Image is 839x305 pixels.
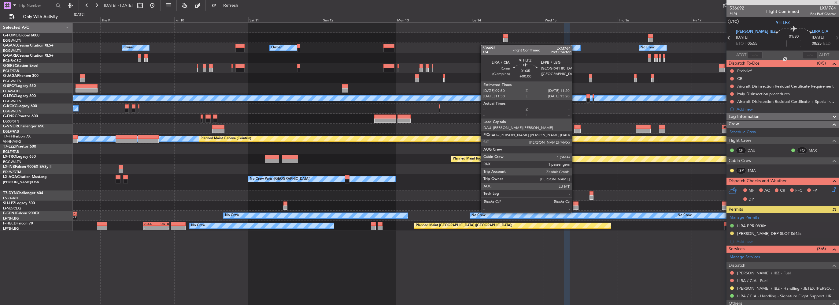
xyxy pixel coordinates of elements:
[3,155,16,159] span: LX-TRO
[209,1,246,10] button: Refresh
[3,54,54,58] a: G-GARECessna Citation XLS+
[191,221,205,230] div: No Crew
[730,11,744,17] span: P1/4
[729,113,760,120] span: Leg Information
[3,79,21,83] a: EGGW/LTN
[3,175,47,179] a: LX-AOACitation Mustang
[737,270,791,276] a: [PERSON_NAME] / IBZ - Fuel
[3,135,31,138] a: T7-FFIFalcon 7X
[3,191,17,195] span: T7-DYN
[766,8,799,15] div: Flight Confirmed
[16,15,65,19] span: Only With Activity
[3,145,16,149] span: T7-LZZI
[174,17,248,22] div: Fri 10
[729,121,739,128] span: Crew
[470,17,544,22] div: Tue 14
[3,34,39,37] a: G-FOMOGlobal 6000
[3,212,16,215] span: F-GPNJ
[100,17,174,22] div: Thu 9
[729,60,760,67] span: Dispatch To-Dos
[3,58,21,63] a: EGNR/CEG
[3,129,19,134] a: EGLF/FAB
[3,74,39,78] a: G-JAGAPhenom 300
[748,197,754,203] span: DP
[812,41,822,47] span: 08:25
[3,165,51,169] a: LX-INBFalcon 900EX EASy II
[508,43,519,52] div: Owner
[736,52,746,58] span: ATOT
[3,54,17,58] span: G-GARE
[453,154,499,164] div: Planned Maint Riga (Riga Intl)
[3,222,17,225] span: F-HECD
[728,19,739,24] button: UTC
[3,160,21,164] a: EGGW/LTN
[3,149,19,154] a: EGLF/FAB
[817,60,826,66] span: (0/5)
[812,35,824,41] span: [DATE]
[641,43,655,52] div: No Crew
[3,201,15,205] span: 9H-LPZ
[780,188,785,194] span: CR
[812,188,817,194] span: FP
[3,44,17,47] span: G-GAAL
[144,222,156,226] div: ZBAA
[748,168,761,173] a: SMA
[218,3,244,8] span: Refresh
[104,3,133,8] span: [DATE] - [DATE]
[736,35,748,41] span: [DATE]
[3,48,21,53] a: EGGW/LTN
[678,211,692,220] div: No Crew
[3,104,17,108] span: G-KGKG
[737,293,836,299] a: LIRA / CIA - Handling - Signature Flight Support LIRA / CIA
[729,137,751,144] span: Flight Crew
[736,41,746,47] span: ETOT
[729,157,752,164] span: Cabin Crew
[3,196,18,201] a: EVRA/RIX
[3,175,17,179] span: LX-AOA
[737,107,836,112] div: Add new
[396,17,470,22] div: Mon 13
[74,12,84,17] div: [DATE]
[812,29,828,35] span: LIRA CIA
[737,278,767,283] a: LIRA / CIA - Fuel
[3,206,21,211] a: LFMD/CEQ
[729,246,745,253] span: Services
[618,17,692,22] div: Thu 16
[817,246,826,252] span: (3/6)
[723,129,734,133] div: -
[789,34,799,40] span: 01:30
[730,254,760,260] a: Manage Services
[3,94,36,98] a: G-LEGCLegacy 600
[19,1,54,10] input: Trip Number
[271,43,282,52] div: Owner
[3,212,39,215] a: F-GPNJFalcon 900EX
[248,17,322,22] div: Sat 11
[3,145,36,149] a: T7-LZZIPraetor 600
[3,222,33,225] a: F-HECDFalcon 7X
[156,226,169,230] div: -
[764,188,770,194] span: AC
[3,104,37,108] a: G-KGKGLegacy 600
[416,221,512,230] div: Planned Maint [GEOGRAPHIC_DATA] ([GEOGRAPHIC_DATA])
[797,147,807,154] div: FO
[748,148,761,153] a: DAU
[3,74,17,78] span: G-JAGA
[7,12,66,22] button: Only With Activity
[144,226,156,230] div: -
[823,41,833,47] span: ELDT
[225,211,239,220] div: No Crew
[3,34,19,37] span: G-FOMO
[736,147,746,154] div: CP
[124,43,134,52] div: Owner
[3,38,21,43] a: EGGW/LTN
[544,17,618,22] div: Wed 15
[3,216,19,221] a: LFPB/LBG
[250,175,310,184] div: No Crew Paris ([GEOGRAPHIC_DATA])
[3,170,21,174] a: EDLW/DTM
[737,68,752,73] div: Prebrief
[3,64,15,68] span: G-SIRS
[723,125,734,129] div: OMDW
[809,148,822,153] a: MAX
[776,19,790,26] span: 9H-LPZ
[3,69,19,73] a: EGLF/FAB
